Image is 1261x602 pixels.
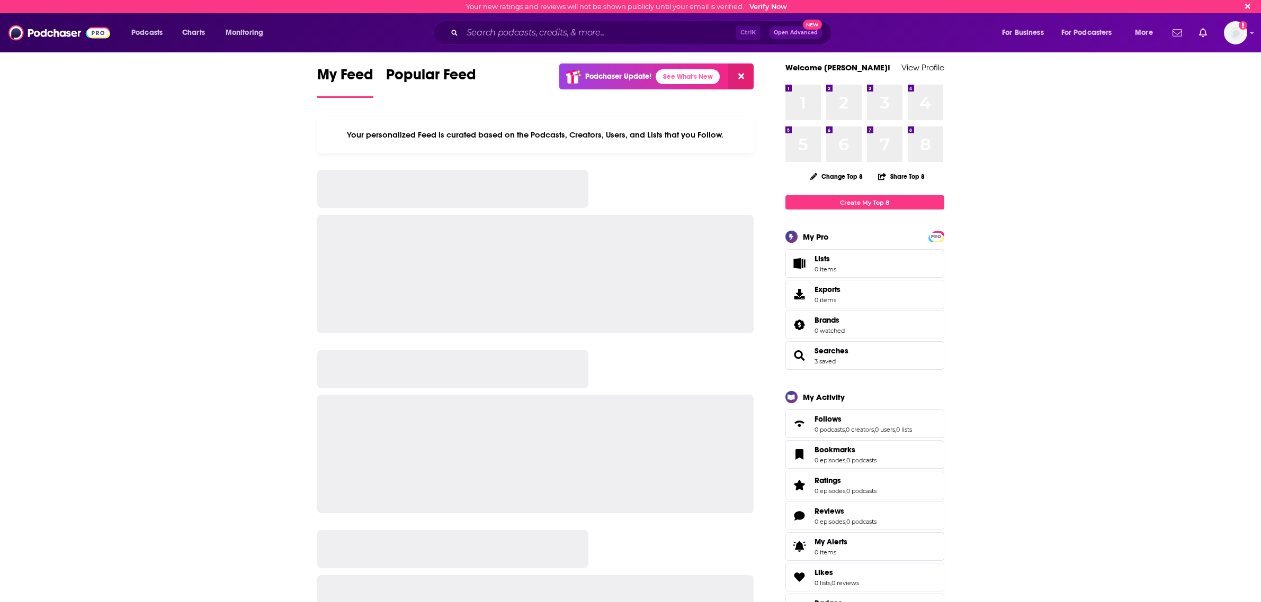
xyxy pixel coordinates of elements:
span: More [1135,25,1153,40]
span: , [874,426,875,433]
span: Charts [182,25,205,40]
button: open menu [1128,24,1166,41]
a: Create My Top 8 [785,195,944,209]
a: Brands [789,317,810,332]
svg: Email not verified [1239,21,1247,30]
button: open menu [218,24,277,41]
img: Podchaser - Follow, Share and Rate Podcasts [8,23,110,43]
a: Exports [785,280,944,308]
span: Logged in as MelissaPS [1224,21,1247,44]
span: Reviews [785,501,944,530]
div: Your personalized Feed is curated based on the Podcasts, Creators, Users, and Lists that you Follow. [317,117,754,153]
button: Open AdvancedNew [769,26,822,39]
span: Exports [789,287,810,302]
span: Lists [789,256,810,271]
span: My Feed [317,66,373,90]
span: Searches [815,346,848,355]
span: , [845,487,846,495]
span: Open Advanced [774,30,818,35]
a: 0 podcasts [846,457,877,464]
a: 0 podcasts [846,487,877,495]
a: Charts [175,24,211,41]
span: Brands [815,315,839,325]
a: 0 episodes [815,518,845,525]
a: Likes [815,568,859,577]
span: For Business [1002,25,1044,40]
button: open menu [1054,24,1128,41]
span: Popular Feed [386,66,476,90]
span: , [830,579,831,587]
a: My Feed [317,66,373,98]
span: Bookmarks [815,445,855,454]
a: My Alerts [785,532,944,561]
a: Follows [815,414,912,424]
div: Search podcasts, credits, & more... [443,21,842,45]
span: 0 items [815,266,836,273]
button: open menu [995,24,1057,41]
div: My Pro [803,232,829,242]
a: Show notifications dropdown [1195,24,1211,42]
span: Ratings [785,471,944,499]
span: Reviews [815,506,844,516]
span: My Alerts [815,537,847,546]
a: Bookmarks [789,447,810,462]
a: 0 watched [815,327,845,334]
a: Brands [815,315,845,325]
span: Brands [785,311,944,339]
button: Change Top 8 [804,170,870,183]
div: Your new ratings and reviews will not be shown publicly until your email is verified. [466,3,787,11]
a: Bookmarks [815,445,877,454]
a: 0 reviews [831,579,859,587]
span: Lists [815,254,836,263]
a: PRO [930,232,943,240]
span: , [845,457,846,464]
a: 0 users [875,426,895,433]
button: Show profile menu [1224,21,1247,44]
a: Searches [789,348,810,363]
a: 0 episodes [815,457,845,464]
a: 3 saved [815,358,836,365]
img: User Profile [1224,21,1247,44]
a: Welcome [PERSON_NAME]! [785,62,890,72]
div: My Activity [803,392,845,402]
a: Reviews [789,508,810,523]
span: Exports [815,285,840,294]
span: Ratings [815,476,841,485]
a: Reviews [815,506,877,516]
a: 0 podcasts [815,426,845,433]
button: open menu [124,24,176,41]
span: Follows [815,414,842,424]
span: Monitoring [226,25,263,40]
a: 0 episodes [815,487,845,495]
span: Bookmarks [785,440,944,469]
span: Searches [785,341,944,370]
p: Podchaser Update! [585,72,651,81]
a: Popular Feed [386,66,476,98]
span: Ctrl K [736,26,761,40]
a: Ratings [789,478,810,492]
span: Likes [785,563,944,591]
a: See What's New [656,69,720,84]
span: Follows [785,409,944,438]
span: My Alerts [789,539,810,554]
span: For Podcasters [1061,25,1112,40]
span: , [845,518,846,525]
button: Share Top 8 [878,166,925,187]
a: 0 podcasts [846,518,877,525]
a: Show notifications dropdown [1168,24,1186,42]
a: 0 lists [896,426,912,433]
span: 0 items [815,296,840,304]
span: , [845,426,846,433]
span: , [895,426,896,433]
a: View Profile [901,62,944,72]
span: 0 items [815,549,847,556]
a: 0 creators [846,426,874,433]
span: Podcasts [131,25,163,40]
span: PRO [930,233,943,241]
span: New [803,20,822,30]
span: Lists [815,254,830,263]
input: Search podcasts, credits, & more... [462,24,736,41]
